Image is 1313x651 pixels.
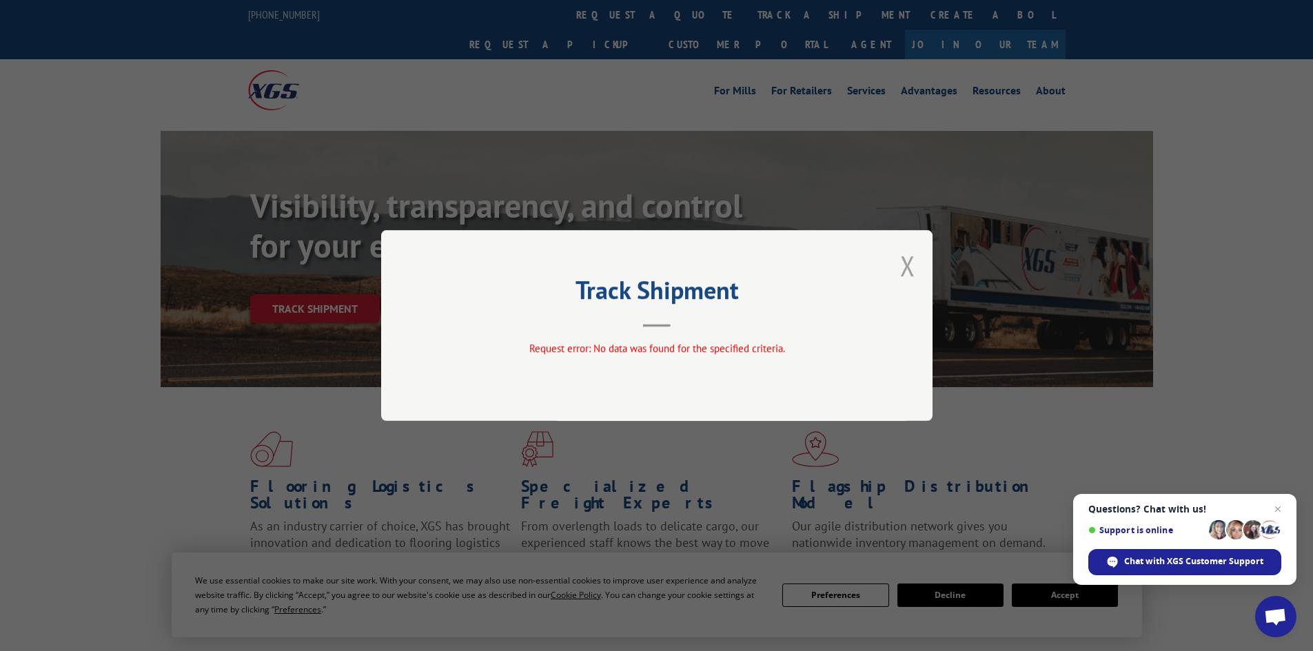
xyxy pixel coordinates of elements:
[1270,501,1286,517] span: Close chat
[1124,555,1263,568] span: Chat with XGS Customer Support
[450,280,864,307] h2: Track Shipment
[1255,596,1296,637] div: Open chat
[900,247,915,284] button: Close modal
[529,342,784,355] span: Request error: No data was found for the specified criteria.
[1088,549,1281,575] div: Chat with XGS Customer Support
[1088,525,1204,535] span: Support is online
[1088,504,1281,515] span: Questions? Chat with us!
